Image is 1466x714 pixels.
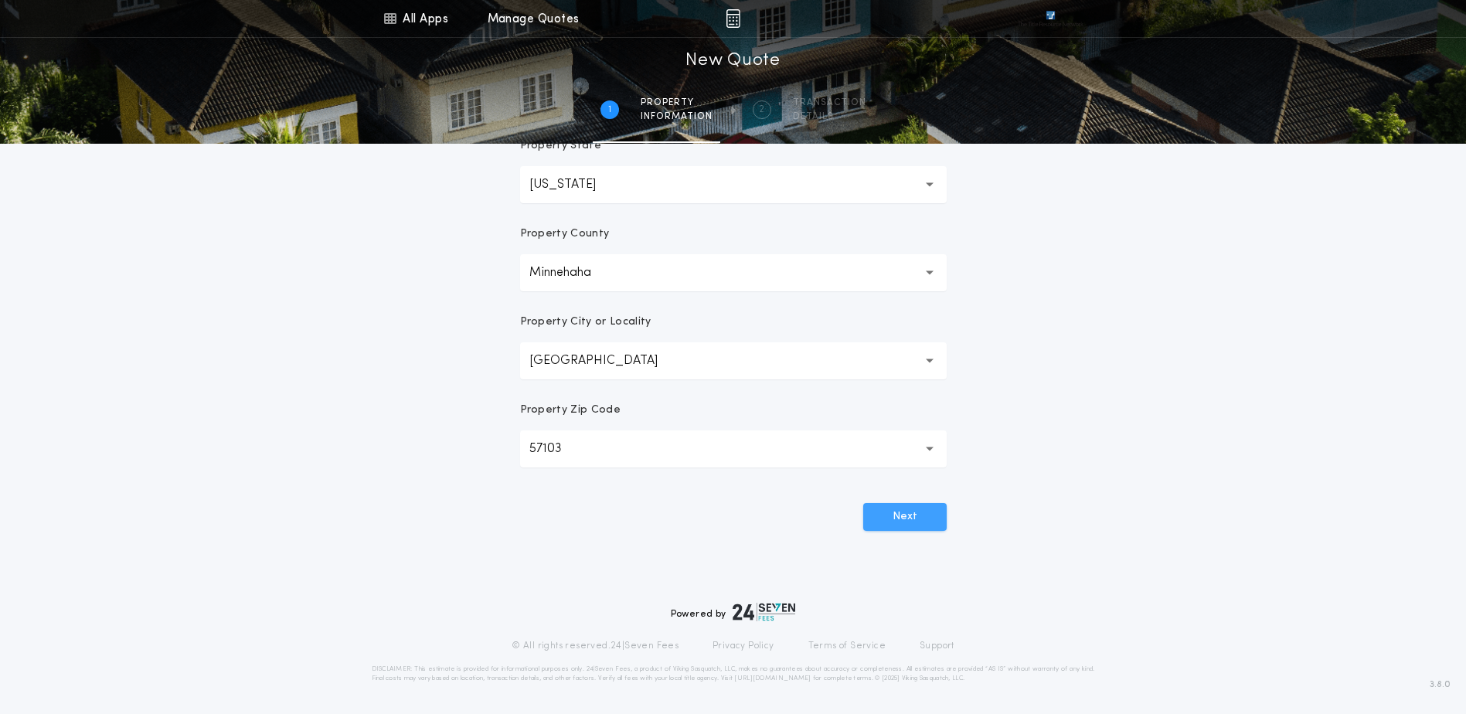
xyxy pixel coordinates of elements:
[863,503,947,531] button: Next
[529,175,621,194] p: [US_STATE]
[734,675,811,682] a: [URL][DOMAIN_NAME]
[520,254,947,291] button: Minnehaha
[372,665,1095,683] p: DISCLAIMER: This estimate is provided for informational purposes only. 24|Seven Fees, a product o...
[641,110,713,123] span: information
[793,97,866,109] span: Transaction
[726,9,740,28] img: img
[808,640,886,652] a: Terms of Service
[920,640,954,652] a: Support
[512,640,679,652] p: © All rights reserved. 24|Seven Fees
[520,314,651,330] p: Property City or Locality
[1430,678,1451,692] span: 3.8.0
[520,342,947,379] button: [GEOGRAPHIC_DATA]
[520,430,947,467] button: 57103
[641,97,713,109] span: Property
[759,104,764,116] h2: 2
[520,403,621,418] p: Property Zip Code
[520,226,610,242] p: Property County
[520,138,601,154] p: Property State
[733,603,796,621] img: logo
[529,263,616,282] p: Minnehaha
[713,640,774,652] a: Privacy Policy
[1018,11,1083,26] img: vs-icon
[608,104,611,116] h2: 1
[685,49,780,73] h1: New Quote
[671,603,796,621] div: Powered by
[529,352,682,370] p: [GEOGRAPHIC_DATA]
[793,110,866,123] span: details
[520,166,947,203] button: [US_STATE]
[529,440,587,458] p: 57103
